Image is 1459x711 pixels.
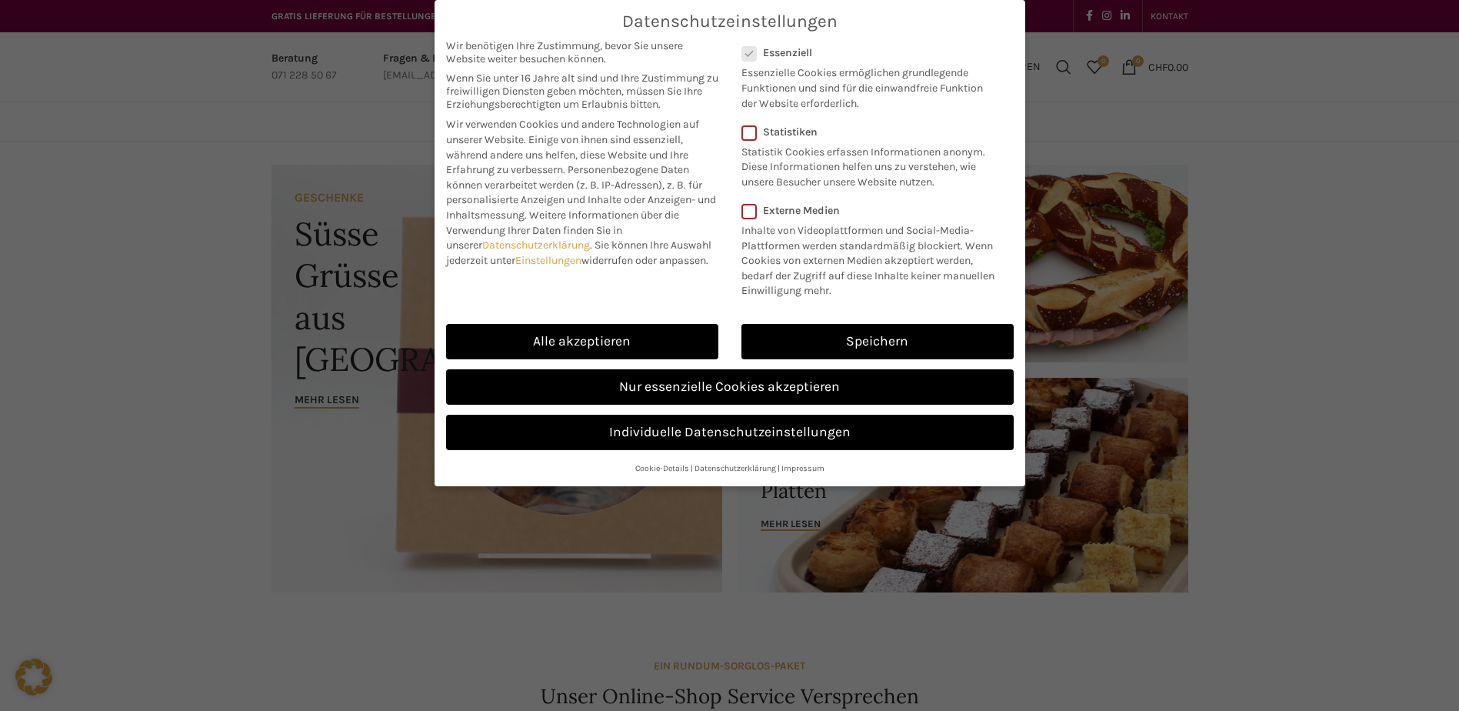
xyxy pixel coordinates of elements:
p: Inhalte von Videoplattformen und Social-Media-Plattformen werden standardmäßig blockiert. Wenn Co... [741,217,1004,299]
span: Sie können Ihre Auswahl jederzeit unter widerrufen oder anpassen. [446,239,711,267]
span: Wir benötigen Ihre Zustimmung, bevor Sie unsere Website weiter besuchen können. [446,39,718,65]
a: Speichern [741,324,1014,359]
span: Weitere Informationen über die Verwendung Ihrer Daten finden Sie in unserer . [446,209,679,252]
label: Statistiken [741,125,994,139]
span: Datenschutzeinstellungen [622,12,838,32]
a: Individuelle Datenschutzeinstellungen [446,415,1014,450]
a: Nur essenzielle Cookies akzeptieren [446,369,1014,405]
a: Impressum [781,463,824,473]
a: Einstellungen [515,254,581,267]
a: Cookie-Details [635,463,689,473]
p: Statistik Cookies erfassen Informationen anonym. Diese Informationen helfen uns zu verstehen, wie... [741,139,994,190]
p: Essenzielle Cookies ermöglichen grundlegende Funktionen und sind für die einwandfreie Funktion de... [741,59,994,111]
label: Externe Medien [741,204,1004,217]
label: Essenziell [741,46,994,59]
span: Personenbezogene Daten können verarbeitet werden (z. B. IP-Adressen), z. B. für personalisierte A... [446,163,716,222]
span: Wir verwenden Cookies und andere Technologien auf unserer Website. Einige von ihnen sind essenzie... [446,118,699,176]
a: Datenschutzerklärung [482,239,590,252]
a: Alle akzeptieren [446,324,718,359]
a: Datenschutzerklärung [695,463,776,473]
span: Wenn Sie unter 16 Jahre alt sind und Ihre Zustimmung zu freiwilligen Diensten geben möchten, müss... [446,72,718,111]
